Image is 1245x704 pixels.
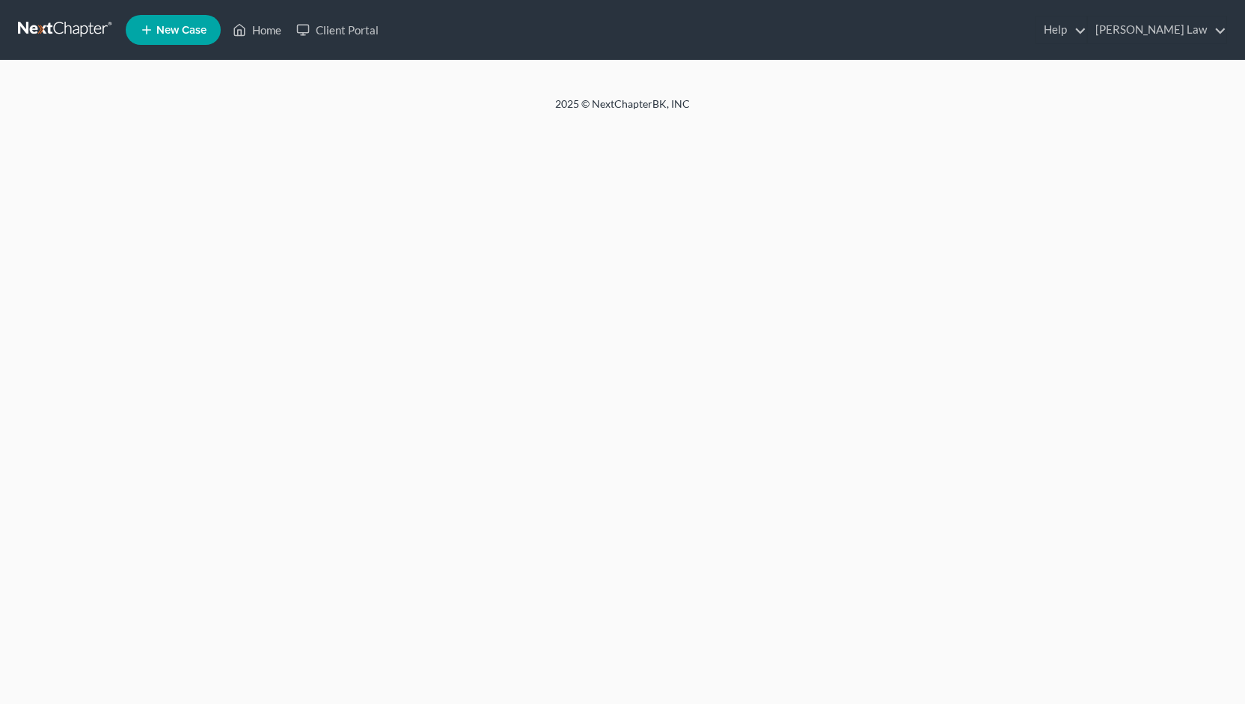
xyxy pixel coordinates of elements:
[225,16,289,43] a: Home
[196,97,1049,123] div: 2025 © NextChapterBK, INC
[1036,16,1086,43] a: Help
[289,16,386,43] a: Client Portal
[126,15,221,45] new-legal-case-button: New Case
[1088,16,1226,43] a: [PERSON_NAME] Law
